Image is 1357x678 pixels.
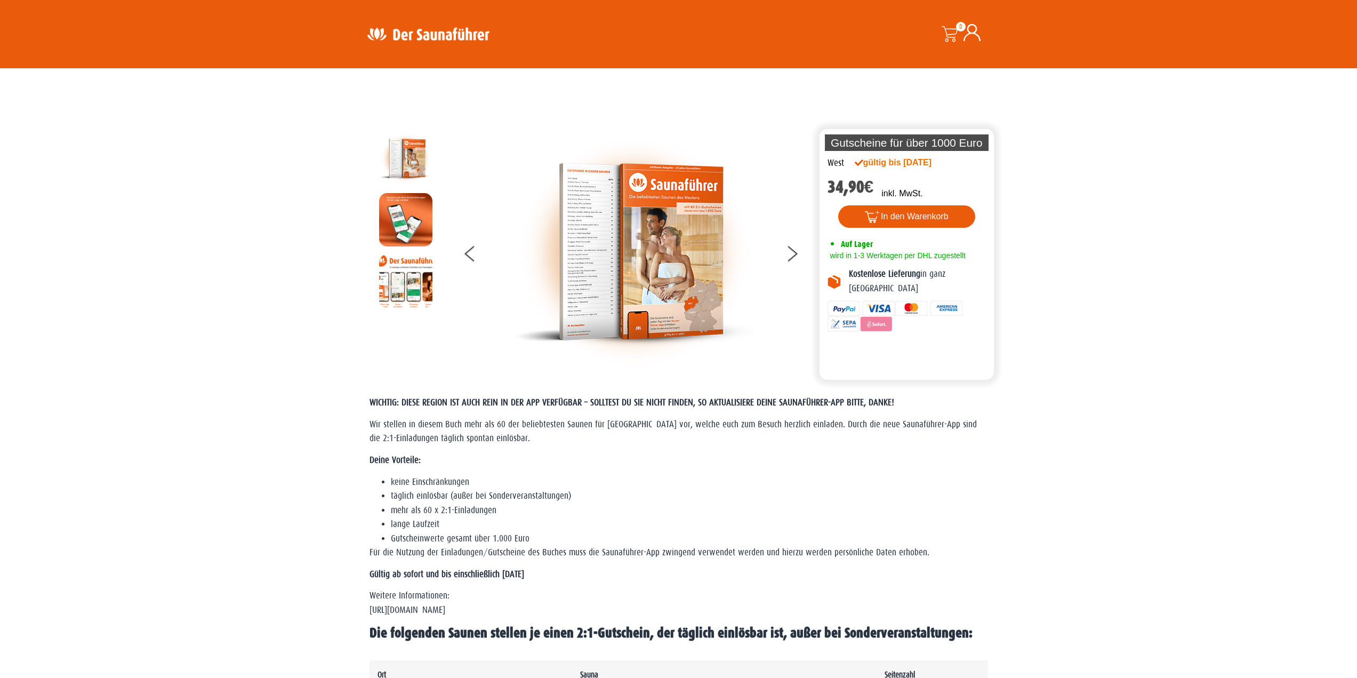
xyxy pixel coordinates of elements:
div: gültig bis [DATE] [855,156,955,169]
li: keine Einschränkungen [391,475,988,489]
b: Die folgenden Saunen stellen je einen 2:1-Gutschein, der täglich einlösbar ist, außer bei Sonderv... [370,625,973,641]
p: Gutscheine für über 1000 Euro [825,134,989,151]
span: Auf Lager [841,239,873,249]
span: 0 [956,22,966,31]
span: WICHTIG: DIESE REGION IST AUCH REIN IN DER APP VERFÜGBAR – SOLLTEST DU SIE NICHT FINDEN, SO AKTUA... [370,397,894,408]
li: täglich einlösbar (außer bei Sonderveranstaltungen) [391,489,988,503]
p: in ganz [GEOGRAPHIC_DATA] [849,267,986,296]
strong: Gültig ab sofort und bis einschließlich [DATE] [370,569,524,579]
p: Weitere Informationen: [URL][DOMAIN_NAME] [370,589,988,617]
b: Kostenlose Lieferung [849,269,920,279]
div: West [828,156,844,170]
strong: Deine Vorteile: [370,455,421,465]
li: mehr als 60 x 2:1-Einladungen [391,504,988,517]
li: lange Laufzeit [391,517,988,531]
span: Wir stellen in diesem Buch mehr als 60 der beliebtesten Saunen für [GEOGRAPHIC_DATA] vor, welche ... [370,419,977,443]
button: In den Warenkorb [838,205,975,228]
img: der-saunafuehrer-2025-west [515,132,754,372]
img: der-saunafuehrer-2025-west [379,132,432,185]
bdi: 34,90 [828,177,874,197]
img: MOCKUP-iPhone_regional [379,193,432,246]
li: Gutscheinwerte gesamt über 1.000 Euro [391,532,988,546]
span: € [864,177,874,197]
p: inkl. MwSt. [881,187,922,200]
img: Anleitung7tn [379,254,432,308]
span: wird in 1-3 Werktagen per DHL zugestellt [828,251,966,260]
p: Für die Nutzung der Einladungen/Gutscheine des Buches muss die Saunaführer-App zwingend verwendet... [370,546,988,560]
